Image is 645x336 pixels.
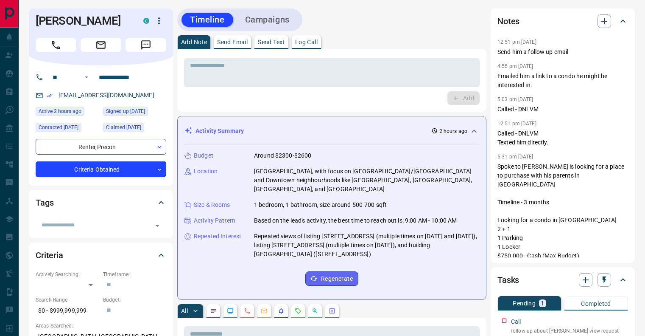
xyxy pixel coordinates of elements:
p: Location [194,167,218,176]
p: Completed [581,301,611,307]
p: Budget [194,151,213,160]
p: Send Email [217,39,248,45]
div: Tasks [497,270,628,290]
svg: Emails [261,308,268,314]
svg: Notes [210,308,217,314]
p: Areas Searched: [36,322,166,330]
p: 4:55 pm [DATE] [497,63,533,69]
p: 5:31 pm [DATE] [497,154,533,160]
svg: Listing Alerts [278,308,285,314]
div: Fri Apr 11 2025 [103,123,166,135]
p: 1 bedroom, 1 bathroom, size around 500-700 sqft [254,200,387,209]
p: Called - DNLVM [497,105,628,114]
p: Emailed him a link to a condo he might be interested in. [497,72,628,90]
p: 5:03 pm [DATE] [497,96,533,102]
svg: Calls [244,308,251,314]
p: Spoke to [PERSON_NAME] is looking for a place to purchase with his parents in [GEOGRAPHIC_DATA] T... [497,162,628,314]
svg: Opportunities [312,308,318,314]
div: Notes [497,11,628,31]
span: Contacted [DATE] [39,123,78,132]
button: Open [81,72,92,82]
p: Search Range: [36,296,99,304]
p: Send him a follow up email [497,48,628,56]
p: Repeated views of listing [STREET_ADDRESS] (multiple times on [DATE] and [DATE]), listing [STREET... [254,232,479,259]
a: [EMAIL_ADDRESS][DOMAIN_NAME] [59,92,154,99]
p: Repeated Interest [194,232,241,241]
div: condos.ca [143,18,149,24]
div: Criteria Obtained [36,161,166,177]
div: Wed Oct 18 2023 [36,123,99,135]
p: Actively Searching: [36,271,99,278]
div: Criteria [36,245,166,265]
p: Activity Pattern [194,216,235,225]
span: Email [81,38,121,52]
span: Call [36,38,76,52]
p: Pending [513,300,536,306]
span: Claimed [DATE] [106,123,141,132]
h2: Criteria [36,248,63,262]
p: Call [511,317,521,326]
p: Log Call [295,39,318,45]
p: 12:51 pm [DATE] [497,39,536,45]
button: Open [151,220,163,232]
button: Regenerate [305,271,358,286]
h2: Tags [36,196,53,209]
p: Activity Summary [195,127,244,136]
p: All [181,308,188,314]
p: 12:51 pm [DATE] [497,121,536,127]
svg: Lead Browsing Activity [227,308,234,314]
div: Renter , Precon [36,139,166,155]
div: Mon Sep 15 2025 [36,107,99,119]
p: Budget: [103,296,166,304]
div: Tags [36,192,166,213]
span: Active 2 hours ago [39,107,81,116]
h2: Tasks [497,273,519,287]
p: 2 hours ago [439,127,467,135]
p: Size & Rooms [194,200,230,209]
span: Signed up [DATE] [106,107,145,116]
button: Campaigns [237,13,298,27]
p: Send Text [258,39,285,45]
span: Message [126,38,166,52]
h1: [PERSON_NAME] [36,14,131,28]
p: Based on the lead's activity, the best time to reach out is: 9:00 AM - 10:00 AM [254,216,457,225]
svg: Email Verified [47,93,53,99]
svg: Requests [295,308,302,314]
p: $0 - $999,999,999 [36,304,99,318]
p: Around $2300-$2600 [254,151,311,160]
div: Mon May 04 2020 [103,107,166,119]
div: Activity Summary2 hours ago [184,123,479,139]
svg: Agent Actions [329,308,335,314]
p: 1 [541,300,544,306]
p: follow up about [PERSON_NAME] view request [511,327,628,335]
p: Timeframe: [103,271,166,278]
p: [GEOGRAPHIC_DATA], with focus on [GEOGRAPHIC_DATA]/[GEOGRAPHIC_DATA] and Downtown neighbourhoods ... [254,167,479,194]
p: Add Note [181,39,207,45]
button: Timeline [181,13,233,27]
h2: Notes [497,14,519,28]
p: Called - DNLVM Texted him directly. [497,129,628,147]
